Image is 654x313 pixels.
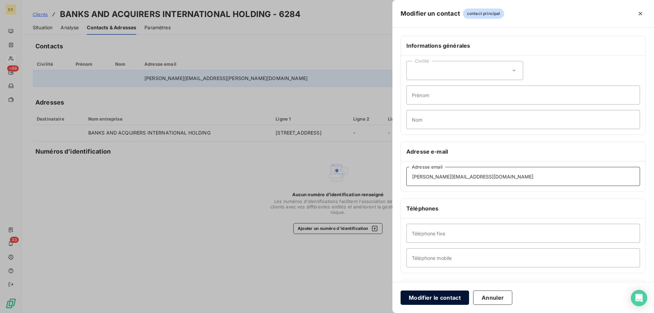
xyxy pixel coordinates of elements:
[406,85,640,105] input: placeholder
[473,291,512,305] button: Annuler
[401,9,460,18] h5: Modifier un contact
[406,248,640,267] input: placeholder
[463,9,504,19] span: contact principal
[406,110,640,129] input: placeholder
[406,42,640,50] h6: Informations générales
[406,147,640,156] h6: Adresse e-mail
[631,290,647,306] div: Open Intercom Messenger
[406,167,640,186] input: placeholder
[401,291,469,305] button: Modifier le contact
[406,224,640,243] input: placeholder
[406,204,640,213] h6: Téléphones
